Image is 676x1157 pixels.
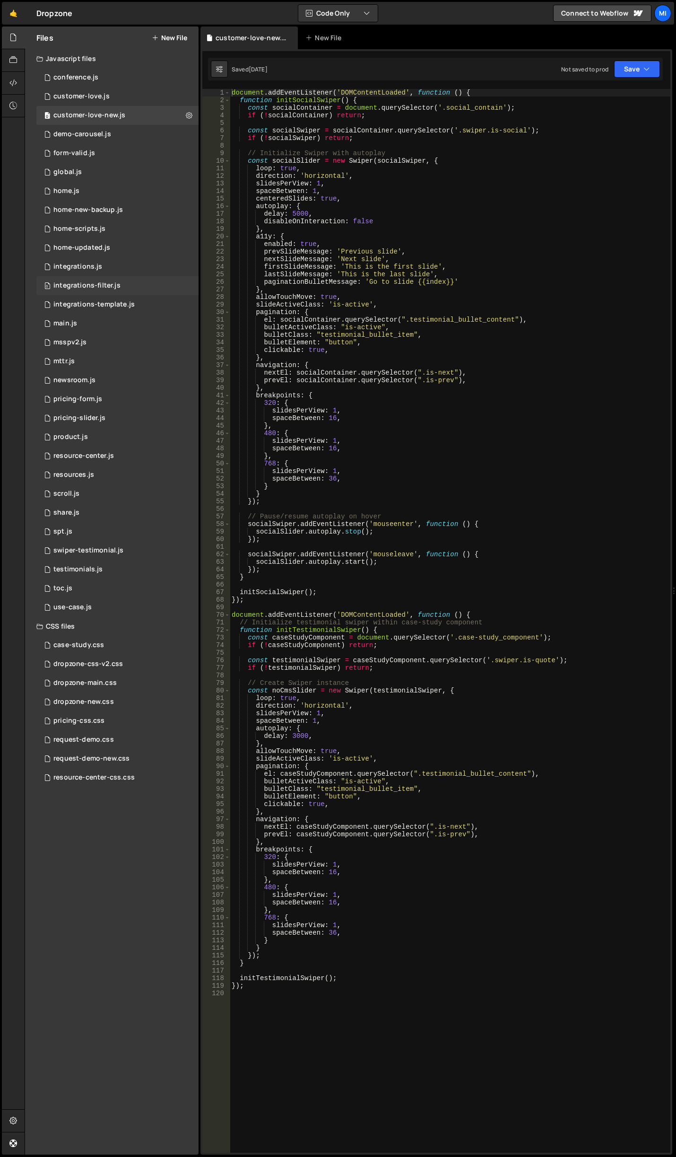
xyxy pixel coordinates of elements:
[202,596,230,604] div: 68
[202,967,230,974] div: 117
[53,376,95,385] div: newsroom.js
[202,263,230,271] div: 24
[36,333,199,352] div: 9831/33624.js
[202,626,230,634] div: 72
[202,339,230,346] div: 34
[202,657,230,664] div: 76
[202,876,230,884] div: 105
[202,157,230,165] div: 10
[202,535,230,543] div: 60
[53,773,135,782] div: resource-center-css.css
[202,407,230,414] div: 43
[202,384,230,392] div: 40
[36,447,199,465] div: 9831/44694.js
[53,584,72,593] div: toc.js
[202,974,230,982] div: 118
[53,111,125,120] div: customer-love-new.js
[53,206,123,214] div: home-new-backup.js
[202,838,230,846] div: 100
[232,65,268,73] div: Saved
[53,149,95,158] div: form-valid.js
[53,565,103,574] div: testimonials.js
[53,168,82,176] div: global.js
[202,770,230,778] div: 91
[36,144,199,163] div: 9831/30173.js
[53,92,110,101] div: customer-love.js
[202,861,230,868] div: 103
[36,598,199,617] div: 9831/22713.js
[36,8,72,19] div: Dropzone
[202,823,230,831] div: 98
[202,369,230,377] div: 38
[202,853,230,861] div: 102
[202,815,230,823] div: 97
[53,679,117,687] div: dropzone-main.css
[553,5,651,22] a: Connect to Webflow
[36,503,199,522] div: 9831/29029.js
[36,560,199,579] div: 9831/38635.js
[654,5,671,22] div: Mi
[202,354,230,361] div: 36
[202,551,230,558] div: 62
[53,300,135,309] div: integrations-template.js
[561,65,608,73] div: Not saved to prod
[36,257,199,276] div: 9831/22169.js
[202,914,230,921] div: 110
[36,295,199,314] div: 9831/35453.js
[36,314,199,333] div: 9831/21747.js
[202,165,230,172] div: 11
[202,96,230,104] div: 2
[202,929,230,937] div: 112
[202,641,230,649] div: 74
[53,281,121,290] div: integrations-filter.js
[53,433,88,441] div: product.js
[202,528,230,535] div: 59
[202,331,230,339] div: 33
[53,338,87,347] div: msspv2.js
[202,588,230,596] div: 67
[202,392,230,399] div: 41
[202,104,230,112] div: 3
[25,617,199,636] div: CSS files
[53,698,114,706] div: dropzone-new.css
[202,422,230,429] div: 45
[202,149,230,157] div: 9
[202,460,230,467] div: 50
[36,371,199,390] div: 9831/41737.js
[36,655,199,674] div: 9831/35209.css
[2,2,25,25] a: 🤙
[202,891,230,899] div: 107
[202,475,230,482] div: 52
[202,452,230,460] div: 49
[202,694,230,702] div: 81
[36,428,199,447] div: 9831/22551.js
[202,906,230,914] div: 109
[36,201,199,219] div: 9831/43346.js
[202,543,230,551] div: 61
[202,520,230,528] div: 58
[202,399,230,407] div: 42
[202,755,230,763] div: 89
[53,225,105,233] div: home-scripts.js
[202,846,230,853] div: 101
[202,573,230,581] div: 65
[36,33,53,43] h2: Files
[53,490,79,498] div: scroll.js
[36,711,199,730] div: 9831/29775.css
[53,73,98,82] div: conference.js
[202,664,230,672] div: 77
[202,732,230,740] div: 86
[202,142,230,149] div: 8
[36,730,199,749] div: 9831/37147.css
[36,390,199,409] div: 9831/44484.js
[202,437,230,445] div: 47
[202,558,230,566] div: 63
[202,445,230,452] div: 48
[202,763,230,770] div: 90
[202,429,230,437] div: 46
[202,210,230,218] div: 17
[202,467,230,475] div: 51
[53,717,104,725] div: pricing-css.css
[53,319,77,328] div: main.js
[202,982,230,990] div: 119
